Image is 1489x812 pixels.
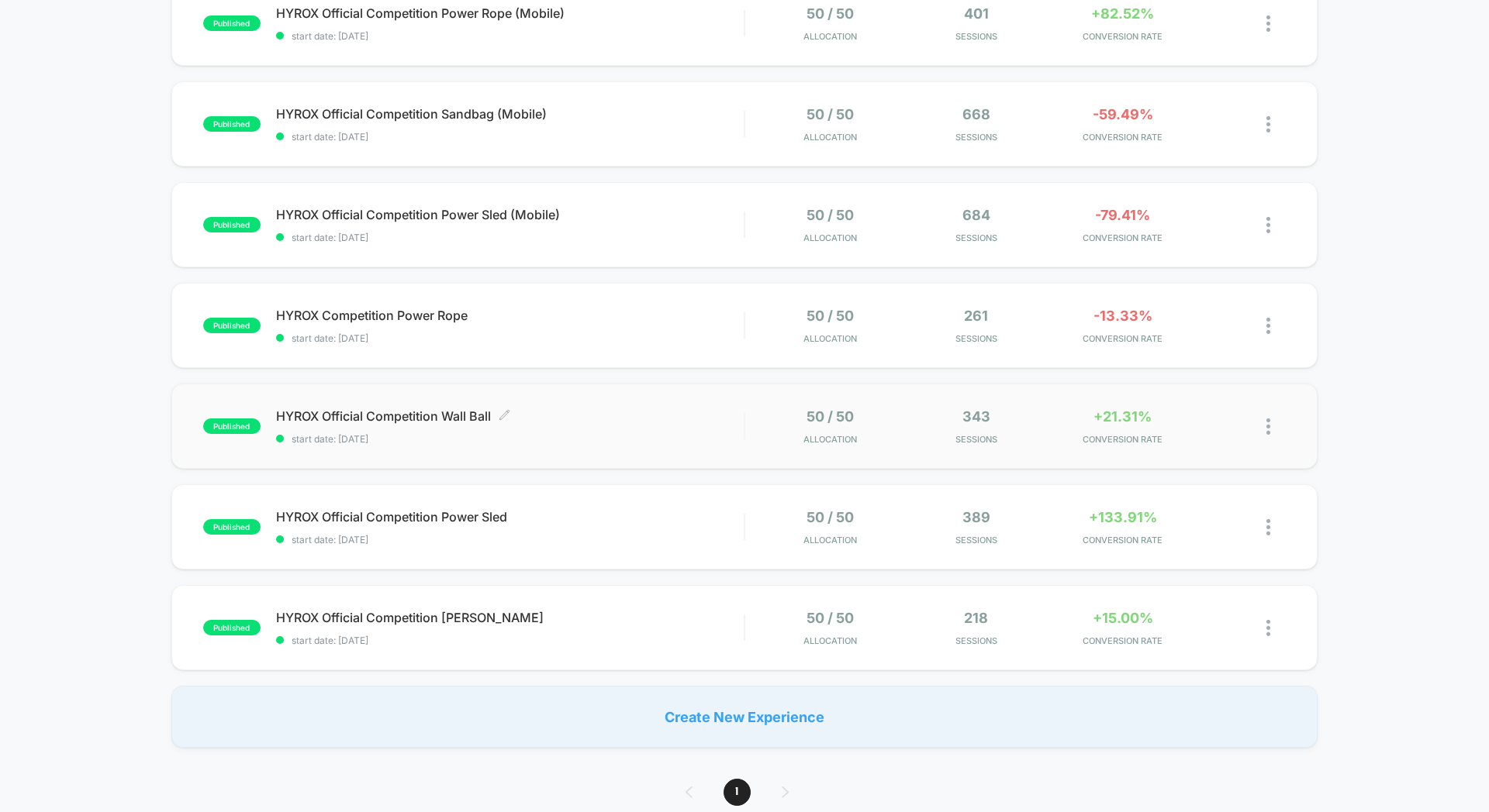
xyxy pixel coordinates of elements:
span: +15.00% [1093,610,1153,626]
span: start date: [DATE] [276,30,744,42]
span: Sessions [907,31,1046,42]
span: published [203,116,261,132]
span: Sessions [907,232,1046,243]
span: Allocation [803,333,857,344]
span: 261 [964,308,988,324]
span: CONVERSION RATE [1053,635,1192,646]
span: Allocation [803,232,857,243]
img: close [1266,620,1270,636]
span: start date: [DATE] [276,534,744,545]
span: Sessions [907,535,1046,545]
span: 50 / 50 [807,408,854,425]
span: start date: [DATE] [276,635,744,646]
span: CONVERSION RATE [1053,434,1192,445]
span: Allocation [803,132,857,143]
span: published [203,15,261,31]
span: +21.31% [1093,408,1152,425]
span: published [203,519,261,535]
span: published [203,318,261,333]
img: close [1266,318,1270,334]
span: CONVERSION RATE [1053,535,1192,545]
span: HYROX Competition Power Rope [276,308,744,323]
span: Sessions [907,635,1046,646]
span: 218 [964,610,988,626]
span: CONVERSION RATE [1053,31,1192,42]
span: 401 [964,5,989,22]
span: Sessions [907,132,1046,143]
span: 684 [962,207,990,223]
span: 1 [724,779,751,806]
span: 50 / 50 [807,106,854,122]
span: -59.49% [1093,106,1153,122]
span: +133.91% [1089,509,1157,525]
span: 668 [962,106,990,122]
span: CONVERSION RATE [1053,132,1192,143]
img: close [1266,116,1270,132]
span: +82.52% [1091,5,1154,22]
span: Allocation [803,434,857,445]
img: close [1266,418,1270,435]
span: HYROX Official Competition Power Rope (Mobile) [276,5,744,21]
span: HYROX Official Competition Power Sled [276,509,744,525]
span: CONVERSION RATE [1053,333,1192,344]
span: published [203,418,261,434]
span: Sessions [907,434,1046,445]
span: Allocation [803,635,857,646]
img: close [1266,519,1270,535]
span: HYROX Official Competition Wall Ball [276,408,744,424]
span: start date: [DATE] [276,232,744,243]
span: 50 / 50 [807,308,854,324]
img: close [1266,15,1270,32]
span: start date: [DATE] [276,332,744,344]
span: Sessions [907,333,1046,344]
span: Allocation [803,31,857,42]
span: Allocation [803,535,857,545]
span: 50 / 50 [807,207,854,223]
span: 50 / 50 [807,610,854,626]
span: 343 [962,408,990,425]
span: 50 / 50 [807,509,854,525]
span: HYROX Official Competition [PERSON_NAME] [276,610,744,625]
span: 389 [962,509,990,525]
span: -13.33% [1093,308,1152,324]
img: close [1266,217,1270,233]
span: -79.41% [1095,207,1150,223]
span: HYROX Official Competition Sandbag (Mobile) [276,106,744,122]
span: published [203,217,261,232]
span: HYROX Official Competition Power Sled (Mobile) [276,207,744,222]
span: published [203,620,261,635]
span: start date: [DATE] [276,131,744,143]
span: start date: [DATE] [276,433,744,445]
span: CONVERSION RATE [1053,232,1192,243]
div: Create New Experience [171,686,1318,748]
span: 50 / 50 [807,5,854,22]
